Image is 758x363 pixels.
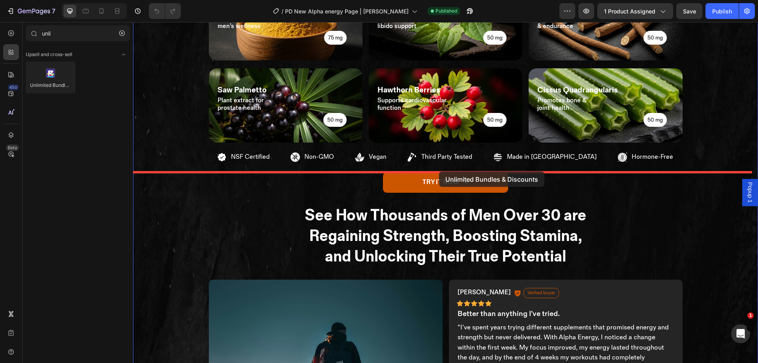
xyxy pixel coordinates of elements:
span: Upsell and cross-sell [26,51,72,58]
button: 1 product assigned [597,3,673,19]
div: Beta [6,145,19,151]
span: 1 product assigned [604,7,655,15]
span: PD New Alpha energy Page | [PERSON_NAME] [285,7,409,15]
input: Search Shopify Apps [26,25,130,41]
span: Published [435,8,457,15]
iframe: Design area [133,22,758,363]
span: 1 [747,312,754,319]
button: Publish [705,3,739,19]
p: 7 [52,6,55,16]
span: Save [683,8,696,15]
span: / [281,7,283,15]
div: 450 [8,84,19,90]
span: Popup 1 [613,160,621,181]
span: Toggle open [117,48,130,61]
div: Undo/Redo [149,3,181,19]
button: Save [676,3,702,19]
div: Publish [712,7,732,15]
button: 7 [3,3,59,19]
iframe: Intercom live chat [731,324,750,343]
